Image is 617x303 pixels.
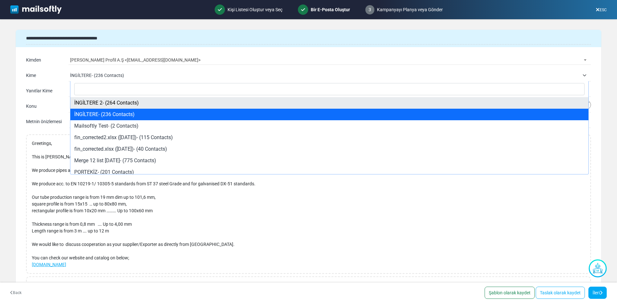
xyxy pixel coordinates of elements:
[26,57,58,63] div: Kimden
[70,70,591,81] span: İNGİLTERE- (236 Contacts)
[74,83,585,95] input: Search
[32,214,535,228] div: Thickness range is from 0,8 mm …. Up to 4,00 mm
[70,55,589,64] span: Boray Boru Profil A.Ş <export@boraytubes.com>
[32,228,535,234] div: Length range is from 3 m …. up to 12 m
[26,118,59,125] div: Metnin önizlemesi
[32,154,535,160] div: This is [PERSON_NAME], from [PERSON_NAME] ve Profil AŞ. We are a manufacturer of steel tubes in [...
[70,109,588,120] li: İNGİLTERE- (236 Contacts)
[32,241,535,248] div: We would like to discuss cooperation as your supplier/Exporter as directly from [GEOGRAPHIC_DATA].
[596,8,607,12] a: ESC
[70,132,588,143] li: fin_corrected2.xlsx ([DATE])- (115 Contacts)
[70,155,588,166] li: Merge 12 list [DATE]- (775 Contacts)
[365,5,374,14] span: 3
[485,287,535,299] a: Şablon olarak kaydet
[70,166,588,178] li: PORTEKİZ- (201 Contacts)
[70,72,579,79] span: İNGİLTERE- (236 Contacts)
[588,287,607,299] a: İleri
[70,143,588,155] li: fin_corrected.xlsx ([DATE])- (40 Contacts)
[536,287,585,299] a: Taslak olarak kaydet
[70,97,588,109] li: İNGİLTERE 2- (264 Contacts)
[26,88,58,94] div: Yanıtlar Kime
[26,103,58,110] div: Konu
[589,259,607,277] img: Yapay Zeka Asistanı
[26,72,58,79] div: Kime
[32,201,535,214] div: square profile is from 15x15 … up to 80x80 mm, rectangular profile is from 10x20 mm ………. Up to 10...
[32,181,535,187] div: We produce acc. to EN 10219-1/ 10305-5 standards from ST 37 steel Grade and for galvanised DX-51 ...
[70,120,588,132] li: Mailsoftly Test- (2 Contacts)
[32,262,66,267] a: [DOMAIN_NAME]
[32,140,535,154] div: Greetings,
[10,5,62,14] img: mailsoftly_white_logo.svg
[32,167,535,174] div: We produce pipes and profiles from the pre-galvanized and galvanized, black material and export w...
[32,194,535,201] div: Our tube production range is from 19 mm dim up to 101,6 mm,
[10,290,22,296] a: Back
[32,255,535,261] div: You can check our website and catalog on below;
